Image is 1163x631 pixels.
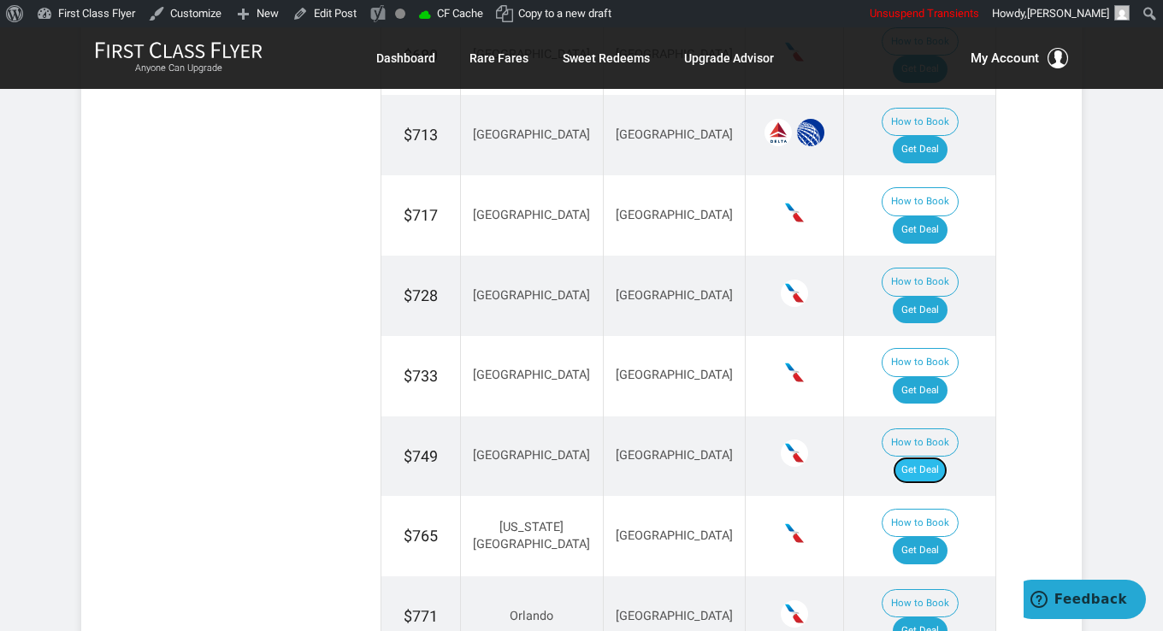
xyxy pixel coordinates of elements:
[616,448,733,463] span: [GEOGRAPHIC_DATA]
[95,41,263,75] a: First Class FlyerAnyone Can Upgrade
[971,48,1039,68] span: My Account
[870,7,979,20] span: Unsuspend Transients
[616,127,733,142] span: [GEOGRAPHIC_DATA]
[563,43,650,74] a: Sweet Redeems
[893,377,948,404] a: Get Deal
[616,208,733,222] span: [GEOGRAPHIC_DATA]
[404,367,438,385] span: $733
[893,457,948,484] a: Get Deal
[882,108,959,137] button: How to Book
[616,609,733,623] span: [GEOGRAPHIC_DATA]
[376,43,435,74] a: Dashboard
[404,286,438,304] span: $728
[781,359,808,386] span: American Airlines
[473,448,590,463] span: [GEOGRAPHIC_DATA]
[473,288,590,303] span: [GEOGRAPHIC_DATA]
[95,62,263,74] small: Anyone Can Upgrade
[781,280,808,307] span: American Airlines
[882,589,959,618] button: How to Book
[404,527,438,545] span: $765
[882,187,959,216] button: How to Book
[893,216,948,244] a: Get Deal
[473,208,590,222] span: [GEOGRAPHIC_DATA]
[469,43,528,74] a: Rare Fares
[404,607,438,625] span: $771
[781,600,808,628] span: American Airlines
[781,439,808,467] span: American Airlines
[893,136,948,163] a: Get Deal
[510,609,553,623] span: Orlando
[765,119,792,146] span: Delta Airlines
[404,447,438,465] span: $749
[781,520,808,547] span: American Airlines
[893,297,948,324] a: Get Deal
[473,368,590,382] span: [GEOGRAPHIC_DATA]
[781,199,808,227] span: American Airlines
[404,126,438,144] span: $713
[684,43,774,74] a: Upgrade Advisor
[1027,7,1109,20] span: [PERSON_NAME]
[616,368,733,382] span: [GEOGRAPHIC_DATA]
[882,428,959,457] button: How to Book
[882,348,959,377] button: How to Book
[1024,580,1146,622] iframe: Opens a widget where you can find more information
[404,206,438,224] span: $717
[616,528,733,543] span: [GEOGRAPHIC_DATA]
[971,48,1068,68] button: My Account
[797,119,824,146] span: United
[893,537,948,564] a: Get Deal
[882,509,959,538] button: How to Book
[882,268,959,297] button: How to Book
[473,127,590,142] span: [GEOGRAPHIC_DATA]
[473,520,590,552] span: [US_STATE][GEOGRAPHIC_DATA]
[95,41,263,59] img: First Class Flyer
[616,288,733,303] span: [GEOGRAPHIC_DATA]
